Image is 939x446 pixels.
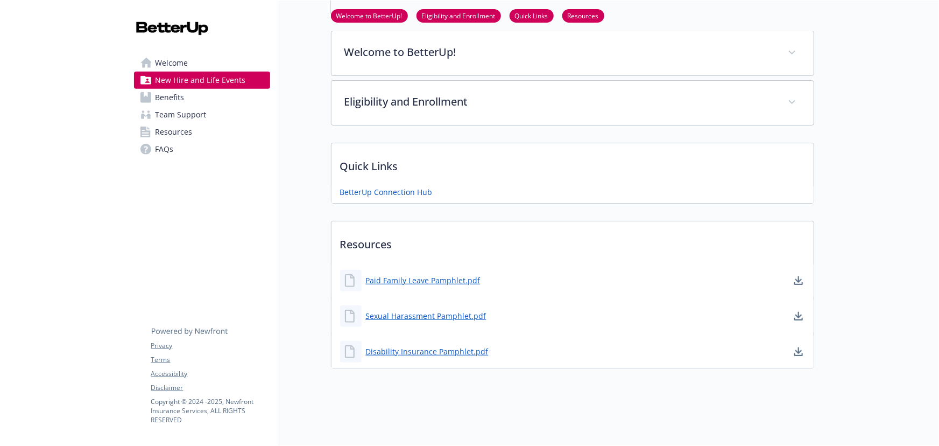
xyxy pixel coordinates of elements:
a: Terms [151,355,270,365]
p: Eligibility and Enrollment [344,94,775,110]
a: Paid Family Leave Pamphlet.pdf [366,275,481,286]
a: download document [792,310,805,323]
span: Benefits [156,89,185,106]
span: FAQs [156,141,174,158]
a: Resources [134,123,270,141]
a: Benefits [134,89,270,106]
p: Welcome to BetterUp! [344,44,775,60]
span: Resources [156,123,193,141]
a: download document [792,274,805,287]
div: Eligibility and Enrollment [331,81,814,125]
span: Welcome [156,54,188,72]
a: download document [792,345,805,358]
a: Welcome [134,54,270,72]
p: Resources [331,221,814,261]
a: Quick Links [510,10,554,20]
p: Quick Links [331,143,814,183]
div: Welcome to BetterUp! [331,31,814,75]
a: Privacy [151,341,270,351]
span: New Hire and Life Events [156,72,246,89]
a: Resources [562,10,604,20]
a: Accessibility [151,369,270,379]
a: New Hire and Life Events [134,72,270,89]
span: Team Support [156,106,207,123]
a: Welcome to BetterUp! [331,10,408,20]
a: FAQs [134,141,270,158]
p: Copyright © 2024 - 2025 , Newfront Insurance Services, ALL RIGHTS RESERVED [151,397,270,424]
a: Disability Insurance Pamphlet.pdf [366,346,489,357]
a: Eligibility and Enrollment [416,10,501,20]
a: Disclaimer [151,383,270,393]
a: Team Support [134,106,270,123]
a: Sexual Harassment Pamphlet.pdf [366,310,486,322]
a: BetterUp Connection Hub [340,186,433,198]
